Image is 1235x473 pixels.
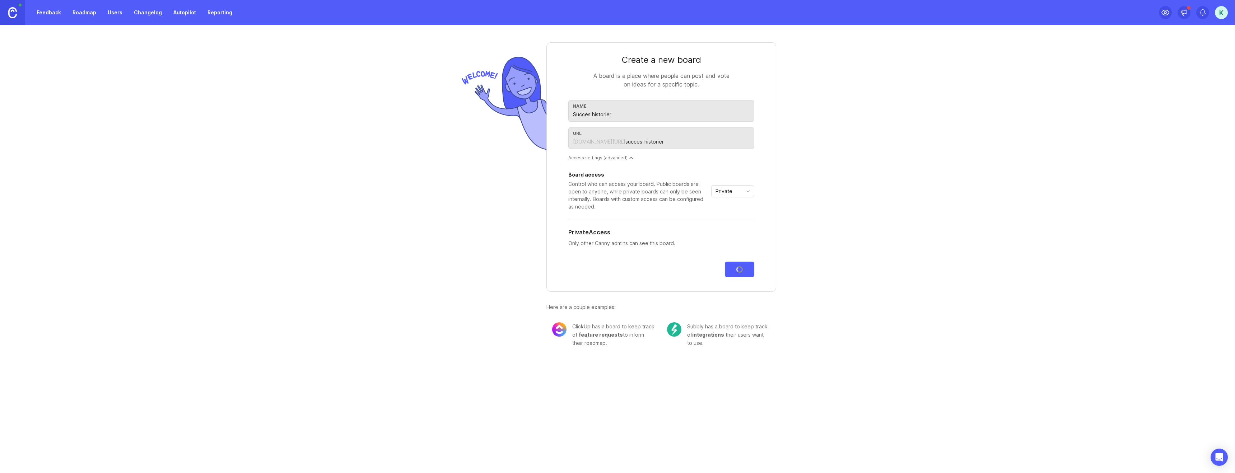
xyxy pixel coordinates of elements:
div: Control who can access your board. Public boards are open to anyone, while private boards can onl... [568,180,708,210]
div: Name [573,103,750,109]
a: Autopilot [169,6,200,19]
h5: Private Access [568,228,610,236]
div: A board is a place where people can post and vote on ideas for a specific topic. [589,71,733,89]
span: Private [716,187,732,195]
button: K [1215,6,1228,19]
div: Create a new board [568,54,754,66]
img: 8cacae02fdad0b0645cb845173069bf5.png [552,322,567,337]
a: Roadmap [68,6,101,19]
a: Feedback [32,6,65,19]
p: Only other Canny admins can see this board. [568,239,754,247]
a: Changelog [130,6,166,19]
svg: toggle icon [742,188,754,194]
div: ClickUp has a board to keep track of to inform their roadmap. [572,322,656,347]
img: Canny Home [8,7,17,18]
div: Access settings (advanced) [568,155,754,161]
input: Feature Requests [573,111,750,118]
a: Reporting [203,6,237,19]
span: integrations [692,332,724,338]
div: Subbly has a board to keep track of their users want to use. [687,322,770,347]
span: feature requests [579,332,623,338]
img: c104e91677ce72f6b937eb7b5afb1e94.png [667,322,681,337]
div: [DOMAIN_NAME][URL] [573,138,625,145]
img: welcome-img-178bf9fb836d0a1529256ffe415d7085.png [459,54,546,153]
div: url [573,131,750,136]
div: Open Intercom Messenger [1211,449,1228,466]
div: toggle menu [711,185,754,197]
div: Here are a couple examples: [546,303,776,311]
div: Board access [568,172,708,177]
a: Users [103,6,127,19]
input: feature-requests [625,138,750,146]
